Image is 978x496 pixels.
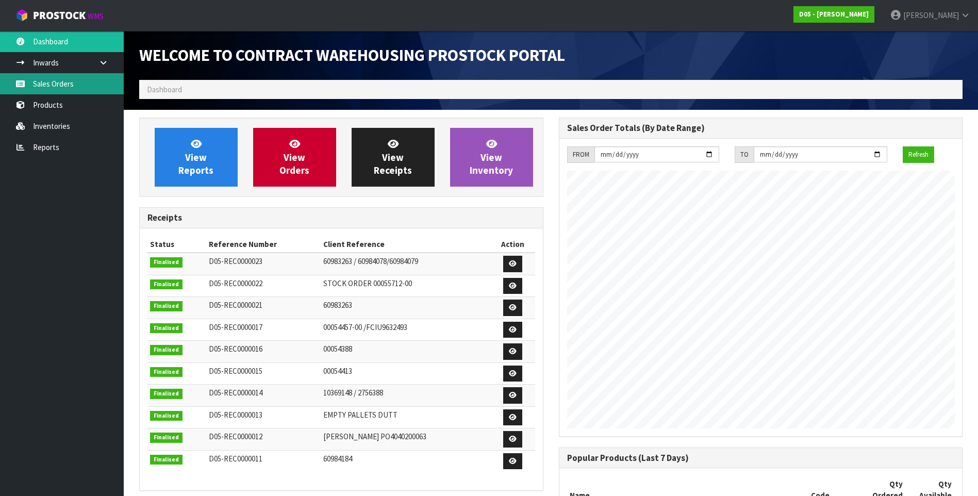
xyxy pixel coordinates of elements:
span: Finalised [150,433,183,443]
span: [PERSON_NAME] [903,10,959,20]
span: STOCK ORDER 00055712-00 [323,278,412,288]
span: D05-REC0000014 [209,388,262,398]
h3: Sales Order Totals (By Date Range) [567,123,955,133]
span: D05-REC0000011 [209,454,262,464]
span: View Inventory [470,138,513,176]
span: View Receipts [374,138,412,176]
span: View Orders [279,138,309,176]
small: WMS [88,11,104,21]
h3: Popular Products (Last 7 Days) [567,453,955,463]
span: Welcome to Contract Warehousing ProStock Portal [139,45,565,65]
span: Dashboard [147,85,182,94]
th: Client Reference [321,236,490,253]
span: Finalised [150,279,183,290]
span: D05-REC0000017 [209,322,262,332]
span: D05-REC0000016 [209,344,262,354]
span: 60984184 [323,454,352,464]
span: D05-REC0000012 [209,432,262,441]
span: Finalised [150,345,183,355]
span: D05-REC0000021 [209,300,262,310]
span: 00054457-00 /FCIU9632493 [323,322,407,332]
span: D05-REC0000013 [209,410,262,420]
th: Action [490,236,535,253]
button: Refresh [903,146,934,163]
span: Finalised [150,257,183,268]
strong: D05 - [PERSON_NAME] [799,10,869,19]
span: Finalised [150,367,183,377]
span: 60983263 / 60984078/60984079 [323,256,418,266]
div: FROM [567,146,594,163]
a: ViewInventory [450,128,533,187]
span: Finalised [150,411,183,421]
div: TO [735,146,754,163]
span: EMPTY PALLETS DUTT [323,410,397,420]
th: Status [147,236,206,253]
span: D05-REC0000015 [209,366,262,376]
span: Finalised [150,301,183,311]
span: Finalised [150,455,183,465]
th: Reference Number [206,236,321,253]
a: ViewReports [155,128,238,187]
span: Finalised [150,323,183,334]
a: ViewOrders [253,128,336,187]
span: [PERSON_NAME] PO4040200063 [323,432,426,441]
img: cube-alt.png [15,9,28,22]
span: Finalised [150,389,183,399]
span: View Reports [178,138,213,176]
span: 00054388 [323,344,352,354]
h3: Receipts [147,213,535,223]
span: 00054413 [323,366,352,376]
span: ProStock [33,9,86,22]
span: 60983263 [323,300,352,310]
a: ViewReceipts [352,128,435,187]
span: D05-REC0000023 [209,256,262,266]
span: D05-REC0000022 [209,278,262,288]
span: 10369148 / 2756388 [323,388,383,398]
